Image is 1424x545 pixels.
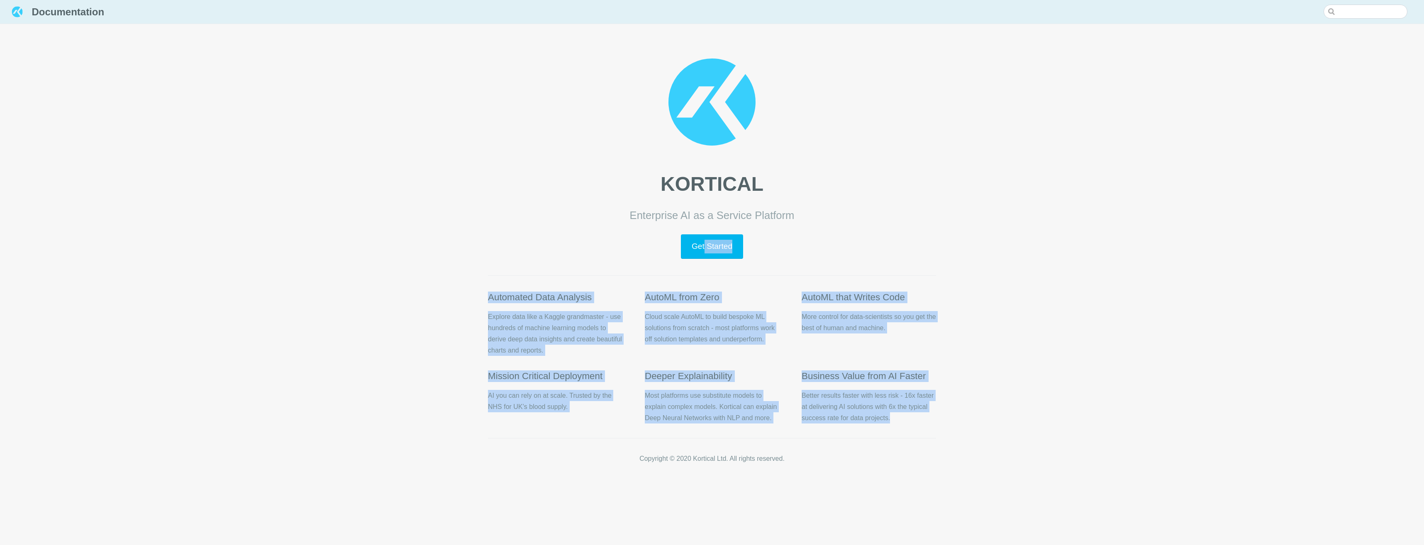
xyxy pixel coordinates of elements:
a: Get Started [681,234,743,259]
p: Most platforms use substitute models to explain complex models. Kortical can explain Deep Neural ... [645,390,779,424]
input: Search [1324,5,1407,19]
h2: Automated Data Analysis [488,292,622,303]
h2: Business Value from AI Faster [802,370,936,382]
p: Explore data like a Kaggle grandmaster - use hundreds of machine learning models to derive deep d... [488,311,622,356]
h2: Mission Critical Deployment [488,370,622,382]
p: Enterprise AI as a Service Platform [596,209,828,222]
img: Documentation [10,5,24,19]
h1: KORTICAL [488,172,936,197]
span: Documentation [32,5,104,19]
p: AI you can rely on at scale. Trusted by the NHS for UK’s blood supply. [488,390,622,412]
p: More control for data-scientists so you get the best of human and machine. [802,311,936,333]
p: Cloud scale AutoML to build bespoke ML solutions from scratch - most platforms work off solution ... [645,311,779,345]
img: hero [654,44,770,160]
div: Copyright © 2020 Kortical Ltd. All rights reserved. [488,438,936,479]
p: Better results faster with less risk - 16x faster at delivering AI solutions with 6x the typical ... [802,390,936,424]
h2: AutoML from Zero [645,292,779,303]
a: Documentation [10,5,104,20]
h2: AutoML that Writes Code [802,292,936,303]
h2: Deeper Explainability [645,370,779,382]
